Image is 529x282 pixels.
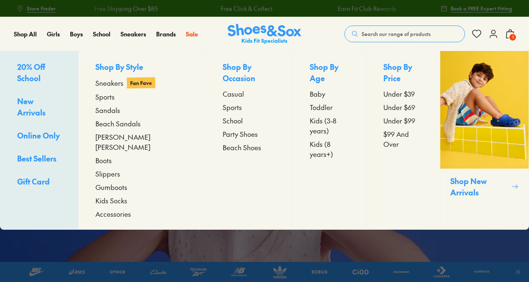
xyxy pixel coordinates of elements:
[451,5,512,12] span: Book a FREE Expert Fitting
[383,61,423,85] p: Shop By Price
[93,30,110,38] a: School
[383,89,423,99] a: Under $39
[17,176,62,189] a: Gift Card
[156,30,176,38] a: Brands
[223,142,261,152] span: Beach Shoes
[310,102,349,112] a: Toddler
[95,155,189,165] a: Boots
[70,30,83,38] a: Boys
[219,4,271,13] a: Free Click & Collect
[383,129,423,149] a: $99 And Over
[17,153,56,164] span: Best Sellers
[17,62,45,83] span: 20% Off School
[186,30,198,38] span: Sale
[70,30,83,38] span: Boys
[95,195,189,205] a: Kids Socks
[95,92,115,102] span: Sports
[95,77,189,88] a: Sneakers Fan Fave
[440,51,529,169] img: SNS_WEBASSETS_CollectionHero_1280x1600_2_fb232889-267f-4fcf-bba8-825bf368b813.png
[440,51,529,229] a: Shop New Arrivals
[156,30,176,38] span: Brands
[310,89,325,99] span: Baby
[17,95,62,120] a: New Arrivals
[228,24,301,44] a: Shoes & Sox
[127,77,155,88] p: Fan Fave
[93,30,110,38] span: School
[95,105,120,115] span: Sandals
[223,102,242,112] span: Sports
[383,102,415,112] span: Under $69
[223,115,243,126] span: School
[95,92,189,102] a: Sports
[17,176,50,187] span: Gift Card
[310,102,333,112] span: Toddler
[223,115,275,126] a: School
[228,24,301,44] img: SNS_Logo_Responsive.svg
[95,169,120,179] span: Slippers
[95,209,131,219] span: Accessories
[310,61,349,85] p: Shop By Age
[223,89,244,99] span: Casual
[95,105,189,115] a: Sandals
[17,130,62,143] a: Online Only
[336,4,395,13] a: Earn Fit Club Rewards
[223,129,275,139] a: Party Shoes
[450,175,508,198] p: Shop New Arrivals
[95,182,189,192] a: Gumboots
[310,139,349,159] a: Kids (8 years+)
[17,1,56,16] a: Store Finder
[17,153,62,166] a: Best Sellers
[95,209,189,219] a: Accessories
[95,195,127,205] span: Kids Socks
[383,115,423,126] a: Under $99
[508,33,517,41] span: 1
[121,30,146,38] a: Sneakers
[17,130,60,141] span: Online Only
[95,155,112,165] span: Boots
[223,142,275,152] a: Beach Shoes
[95,182,127,192] span: Gumboots
[505,25,515,43] button: 1
[14,30,37,38] span: Shop All
[362,30,431,38] span: Search our range of products
[186,30,198,38] a: Sale
[95,78,123,88] span: Sneakers
[344,26,465,42] button: Search our range of products
[223,102,275,112] a: Sports
[93,4,157,13] a: Free Shipping Over $85
[95,61,189,74] p: Shop By Style
[27,5,56,12] span: Store Finder
[121,30,146,38] span: Sneakers
[17,61,62,85] a: 20% Off School
[441,1,512,16] a: Book a FREE Expert Fitting
[223,89,275,99] a: Casual
[14,30,37,38] a: Shop All
[47,30,60,38] a: Girls
[17,96,46,118] span: New Arrivals
[383,102,423,112] a: Under $69
[310,115,349,136] a: Kids (3-8 years)
[223,61,275,85] p: Shop By Occasion
[223,129,258,139] span: Party Shoes
[95,118,141,128] span: Beach Sandals
[310,89,349,99] a: Baby
[95,169,189,179] a: Slippers
[47,30,60,38] span: Girls
[383,115,415,126] span: Under $99
[383,89,415,99] span: Under $39
[95,118,189,128] a: Beach Sandals
[95,132,189,152] a: [PERSON_NAME] [PERSON_NAME]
